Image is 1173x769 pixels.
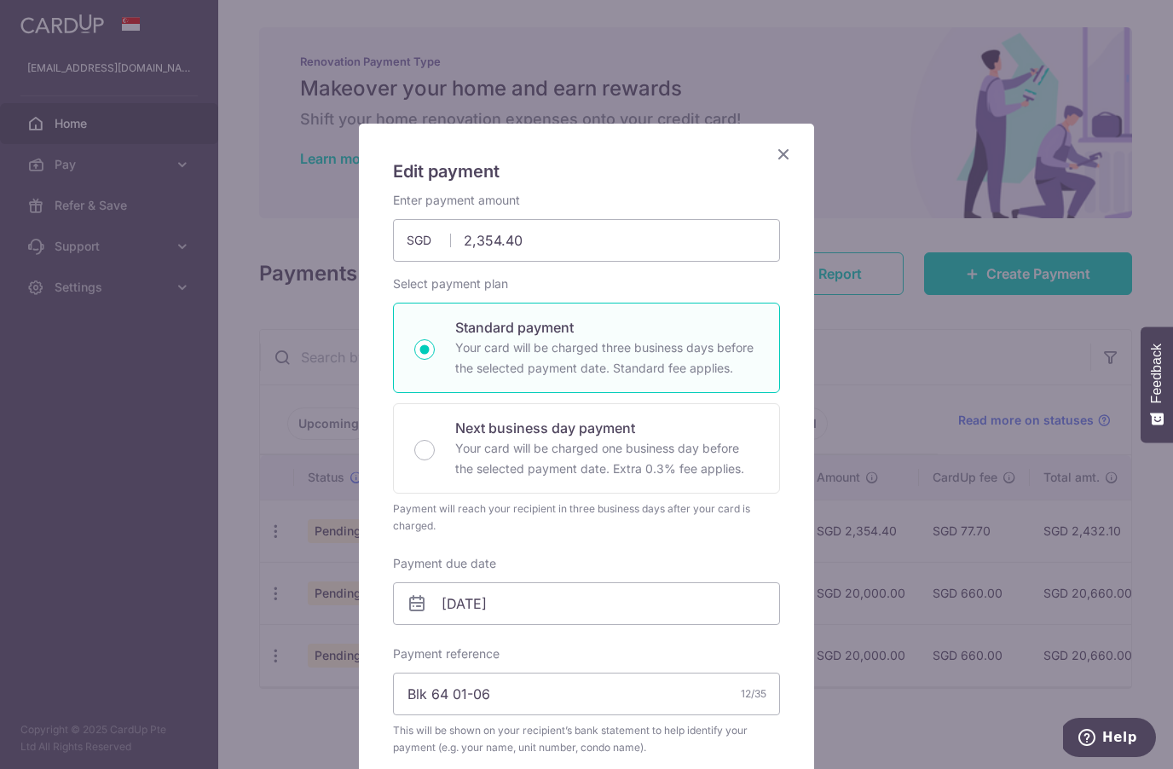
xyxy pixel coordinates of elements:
label: Payment reference [393,645,500,662]
span: This will be shown on your recipient’s bank statement to help identify your payment (e.g. your na... [393,722,780,756]
p: Next business day payment [455,418,759,438]
h5: Edit payment [393,158,780,185]
div: 12/35 [741,685,766,703]
label: Enter payment amount [393,192,520,209]
button: Close [773,144,794,165]
label: Select payment plan [393,275,508,292]
span: SGD [407,232,451,249]
p: Standard payment [455,317,759,338]
div: Payment will reach your recipient in three business days after your card is charged. [393,500,780,535]
input: DD / MM / YYYY [393,582,780,625]
p: Your card will be charged three business days before the selected payment date. Standard fee appl... [455,338,759,379]
p: Your card will be charged one business day before the selected payment date. Extra 0.3% fee applies. [455,438,759,479]
iframe: Opens a widget where you can find more information [1063,718,1156,760]
label: Payment due date [393,555,496,572]
input: 0.00 [393,219,780,262]
span: Feedback [1149,344,1164,403]
button: Feedback - Show survey [1141,327,1173,442]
